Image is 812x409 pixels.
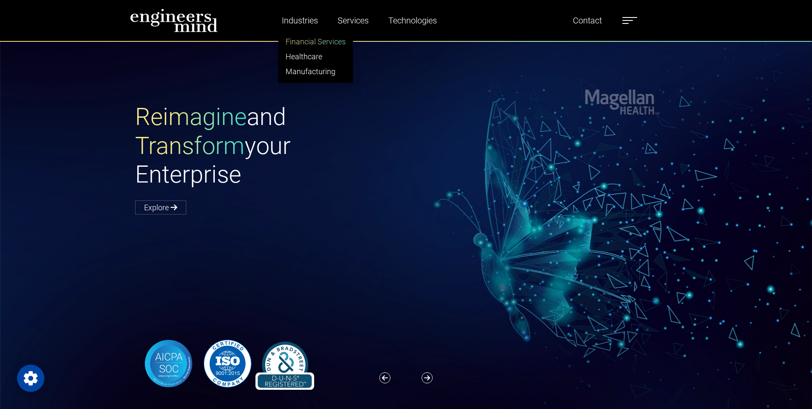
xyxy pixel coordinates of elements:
a: Manufacturing [279,64,353,79]
img: banner-logo [135,337,319,390]
ul: Industries [278,30,353,83]
span: Reimagine [135,103,247,131]
span: Transform [135,132,245,160]
img: logo [130,9,218,32]
a: Explore [135,200,186,215]
a: Industries [278,11,321,30]
h1: and your Enterprise [135,103,406,189]
a: Services [334,11,372,30]
a: Technologies [385,11,440,30]
a: Contact [569,11,605,30]
a: Financial Services [279,34,353,49]
a: Healthcare [279,49,353,64]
